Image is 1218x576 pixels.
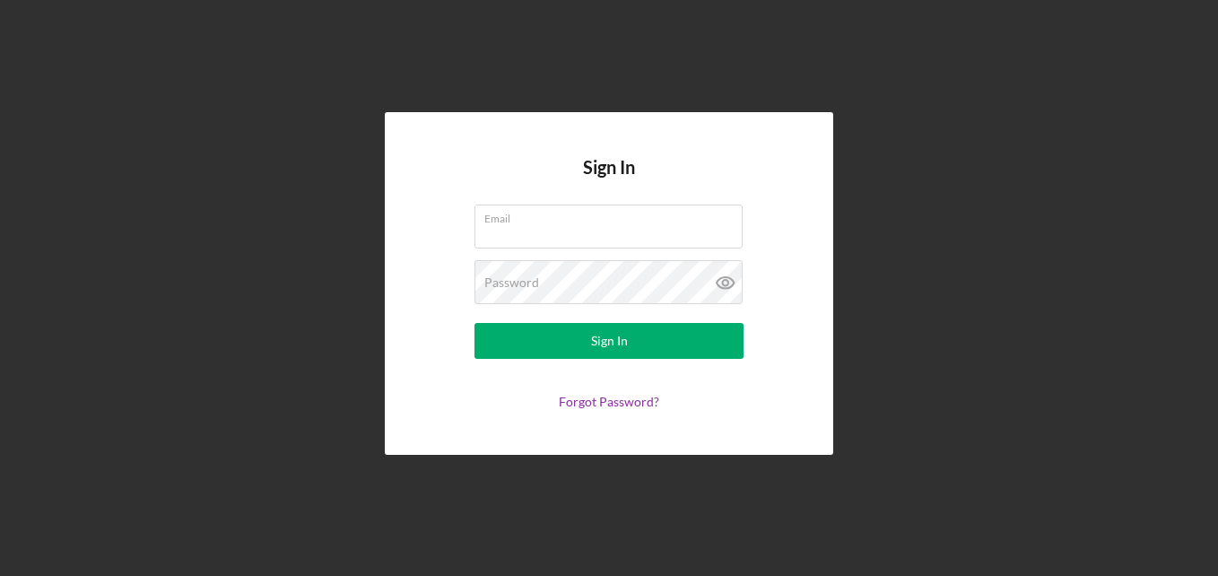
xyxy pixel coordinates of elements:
h4: Sign In [583,157,635,205]
a: Forgot Password? [559,394,659,409]
div: Sign In [591,323,628,359]
button: Sign In [474,323,744,359]
label: Password [484,275,539,290]
label: Email [484,205,743,225]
